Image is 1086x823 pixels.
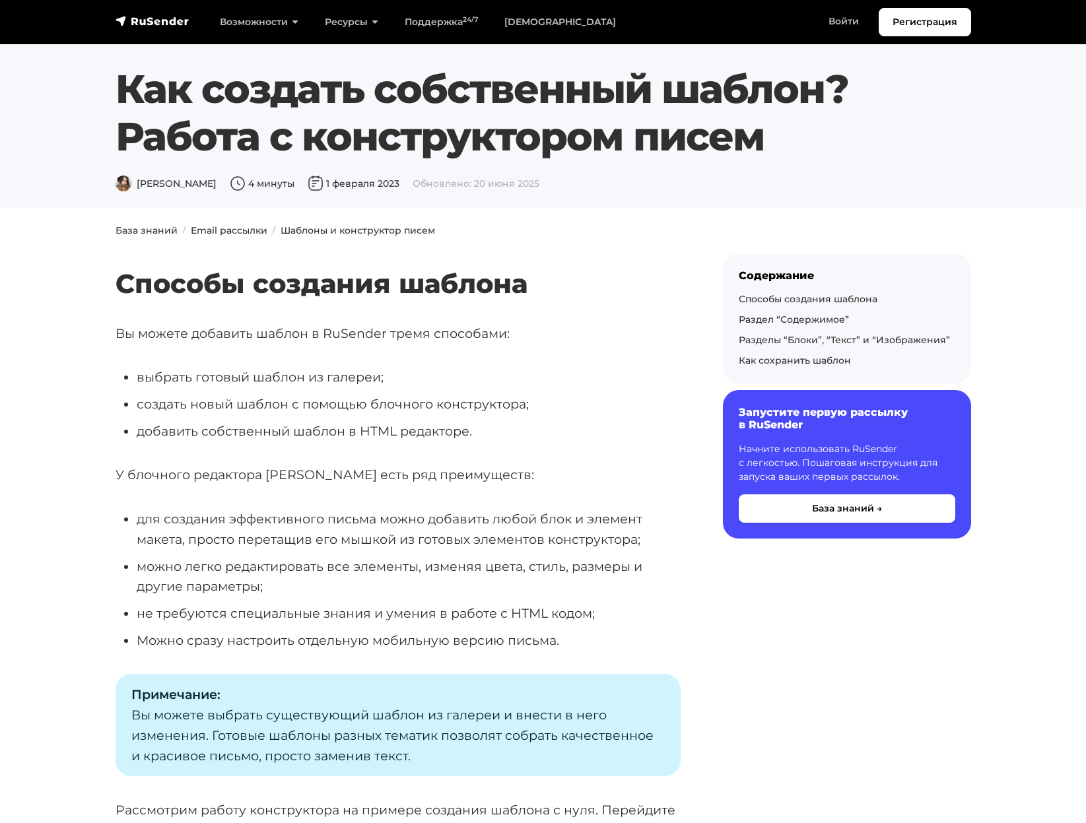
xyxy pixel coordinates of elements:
[137,556,681,597] li: можно легко редактировать все элементы, изменяя цвета, стиль, размеры и другие параметры;
[137,509,681,549] li: для создания эффективного письма можно добавить любой блок и элемент макета, просто перетащив его...
[308,178,399,189] span: 1 февраля 2023
[739,313,849,325] a: Раздел “Содержимое”
[116,674,681,776] p: Вы можете выбрать существующий шаблон из галереи и внести в него изменения. Готовые шаблоны разны...
[137,630,681,651] li: Можно сразу настроить отдельную мобильную версию письма.
[230,176,246,191] img: Время чтения
[116,178,217,189] span: [PERSON_NAME]
[739,494,955,523] button: База знаний →
[739,293,877,305] a: Способы создания шаблона
[131,686,221,702] strong: Примечание:
[391,9,491,36] a: Поддержка24/7
[116,224,178,236] a: База знаний
[879,8,971,36] a: Регистрация
[312,9,391,36] a: Ресурсы
[137,367,681,387] li: выбрать готовый шаблон из галереи;
[815,8,872,35] a: Войти
[739,406,955,431] h6: Запустите первую рассылку в RuSender
[207,9,312,36] a: Возможности
[739,334,950,346] a: Разделы “Блоки”, “Текст” и “Изображения”
[281,224,435,236] a: Шаблоны и конструктор писем
[723,390,971,538] a: Запустите первую рассылку в RuSender Начните использовать RuSender с легкостью. Пошаговая инструк...
[491,9,629,36] a: [DEMOGRAPHIC_DATA]
[108,224,979,238] nav: breadcrumb
[116,465,681,485] p: У блочного редактора [PERSON_NAME] есть ряд преимуществ:
[413,178,539,189] span: Обновлено: 20 июня 2025
[116,323,681,344] p: Вы можете добавить шаблон в RuSender тремя способами:
[137,394,681,414] li: создать новый шаблон с помощью блочного конструктора;
[116,15,189,28] img: RuSender
[116,65,971,160] h1: Как создать собственный шаблон? Работа с конструктором писем
[308,176,323,191] img: Дата публикации
[137,603,681,624] li: не требуются специальные знания и умения в работе с HTML кодом;
[116,229,681,300] h2: Способы создания шаблона
[739,354,851,366] a: Как сохранить шаблон
[137,421,681,442] li: добавить собственный шаблон в HTML редакторе.
[191,224,267,236] a: Email рассылки
[739,269,955,282] div: Содержание
[739,442,955,484] p: Начните использовать RuSender с легкостью. Пошаговая инструкция для запуска ваших первых рассылок.
[230,178,294,189] span: 4 минуты
[463,15,478,24] sup: 24/7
